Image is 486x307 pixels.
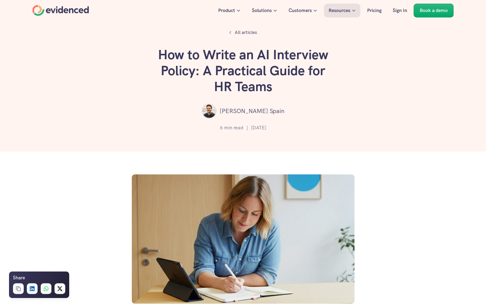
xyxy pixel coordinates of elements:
[33,5,89,16] a: Home
[226,27,260,38] a: All articles
[132,174,354,304] img: A woman leans against a desk writing in a notebook next to a tablet computer
[246,124,248,132] p: |
[220,124,223,132] p: 6
[235,29,257,36] p: All articles
[153,47,333,94] h1: How to Write an AI Interview Policy: A Practical Guide for HR Teams
[420,7,448,14] p: Book a demo
[393,7,407,14] p: Sign In
[218,7,235,14] p: Product
[220,106,284,116] p: [PERSON_NAME] Spain
[289,7,312,14] p: Customers
[388,4,412,17] a: Sign In
[367,7,382,14] p: Pricing
[329,7,350,14] p: Resources
[13,274,25,282] h6: Share
[363,4,386,17] a: Pricing
[202,103,217,118] img: ""
[252,7,272,14] p: Solutions
[251,124,266,132] p: [DATE]
[224,124,243,132] p: min read
[414,4,454,17] a: Book a demo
